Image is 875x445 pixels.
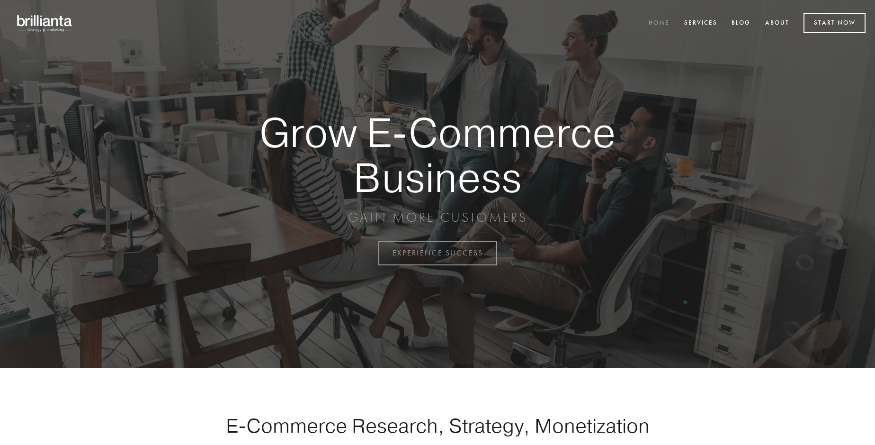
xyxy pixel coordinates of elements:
a: Home [643,16,676,31]
h1: E-Commerce Research, Strategy, Monetization [196,414,679,437]
p: GAIN MORE CUSTOMERS [226,209,649,226]
a: Services [678,16,723,31]
a: EXPERIENCE SUCCESS [378,241,497,265]
img: brillianta - research, strategy, marketing [9,9,80,37]
strong: Grow E-Commerce Business [226,110,649,200]
a: About [759,16,795,31]
a: Start Now [804,13,866,33]
a: Blog [725,16,757,31]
